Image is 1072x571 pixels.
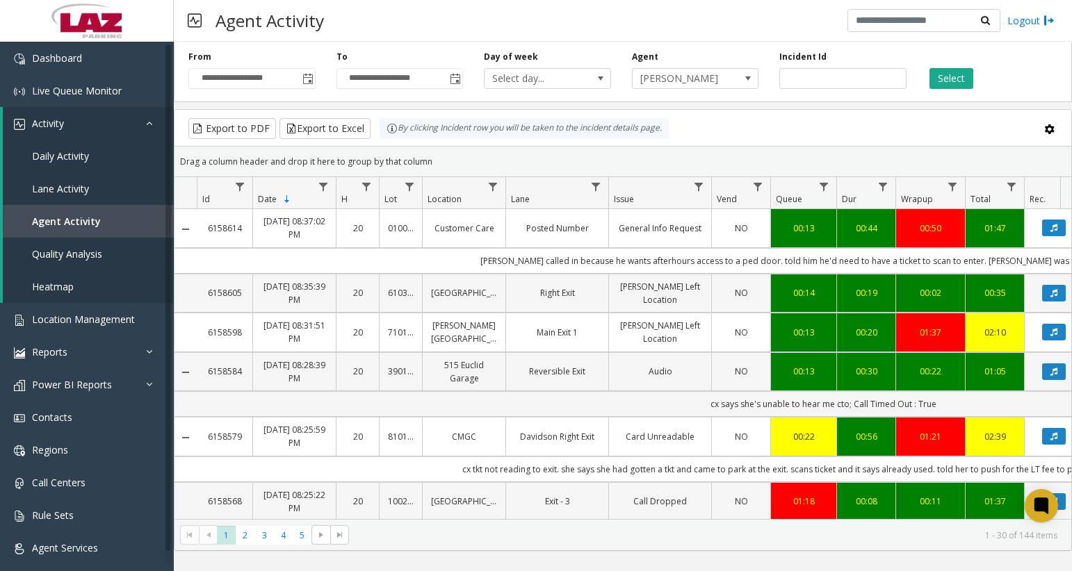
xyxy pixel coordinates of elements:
[974,286,1016,299] div: 00:35
[845,222,887,235] a: 00:44
[314,177,333,196] a: Date Filter Menu
[14,315,25,326] img: 'icon'
[261,215,327,241] a: [DATE] 08:37:02 PM
[904,495,957,508] a: 00:11
[735,222,748,234] span: NO
[3,107,174,140] a: Activity
[231,177,250,196] a: Id Filter Menu
[388,222,414,235] a: 010016
[904,326,957,339] a: 01:37
[514,286,600,299] a: Right Exit
[735,365,748,377] span: NO
[357,529,1057,541] kendo-pager-info: 1 - 30 of 144 items
[815,177,834,196] a: Queue Filter Menu
[174,367,197,378] a: Collapse Details
[617,280,703,306] a: [PERSON_NAME] Left Location
[842,193,856,205] span: Dur
[484,177,503,196] a: Location Filter Menu
[447,69,462,88] span: Toggle popup
[974,222,1016,235] a: 01:47
[1007,13,1055,28] a: Logout
[217,526,236,545] span: Page 1
[632,51,658,63] label: Agent
[32,149,89,163] span: Daily Activity
[779,286,828,299] div: 00:14
[174,432,197,443] a: Collapse Details
[209,3,331,38] h3: Agent Activity
[174,224,197,235] a: Collapse Details
[202,193,210,205] span: Id
[735,495,748,507] span: NO
[282,194,293,205] span: Sortable
[717,193,737,205] span: Vend
[514,365,600,378] a: Reversible Exit
[32,313,135,326] span: Location Management
[720,286,762,299] a: NO
[387,123,398,134] img: infoIcon.svg
[845,495,887,508] a: 00:08
[431,222,497,235] a: Customer Care
[720,222,762,235] a: NO
[14,445,25,456] img: 'icon'
[514,430,600,443] a: Davidson Right Exit
[514,222,600,235] a: Posted Number
[32,215,101,228] span: Agent Activity
[261,358,327,385] a: [DATE] 08:28:39 PM
[904,365,957,378] a: 00:22
[205,430,244,443] a: 6158579
[32,541,98,554] span: Agent Services
[720,495,762,508] a: NO
[1030,193,1046,205] span: Rec.
[720,326,762,339] a: NO
[380,118,669,139] div: By clicking Incident row you will be taken to the incident details page.
[904,430,957,443] a: 01:21
[614,193,634,205] span: Issue
[974,326,1016,339] a: 02:10
[974,365,1016,378] div: 01:05
[779,326,828,339] div: 00:13
[14,53,25,65] img: 'icon'
[845,326,887,339] div: 00:20
[14,413,25,424] img: 'icon'
[633,69,733,88] span: [PERSON_NAME]
[32,247,102,260] span: Quality Analysis
[384,193,397,205] span: Lot
[779,430,828,443] a: 00:22
[32,280,74,293] span: Heatmap
[904,286,957,299] div: 00:02
[617,430,703,443] a: Card Unreadable
[514,326,600,339] a: Main Exit 1
[334,529,346,540] span: Go to the last page
[3,172,174,205] a: Lane Activity
[845,430,887,443] a: 00:56
[431,430,497,443] a: CMGC
[779,495,828,508] a: 01:18
[261,319,327,345] a: [DATE] 08:31:51 PM
[388,430,414,443] a: 810120
[971,193,991,205] span: Total
[345,286,371,299] a: 20
[388,326,414,339] a: 710139
[188,118,276,139] button: Export to PDF
[341,193,348,205] span: H
[587,177,606,196] a: Lane Filter Menu
[690,177,708,196] a: Issue Filter Menu
[904,222,957,235] div: 00:50
[236,526,254,545] span: Page 2
[511,193,530,205] span: Lane
[345,495,371,508] a: 20
[14,511,25,522] img: 'icon'
[261,423,327,449] a: [DATE] 08:25:59 PM
[174,149,1071,174] div: Drag a column header and drop it here to group by that column
[32,443,68,456] span: Regions
[279,118,371,139] button: Export to Excel
[779,365,828,378] a: 00:13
